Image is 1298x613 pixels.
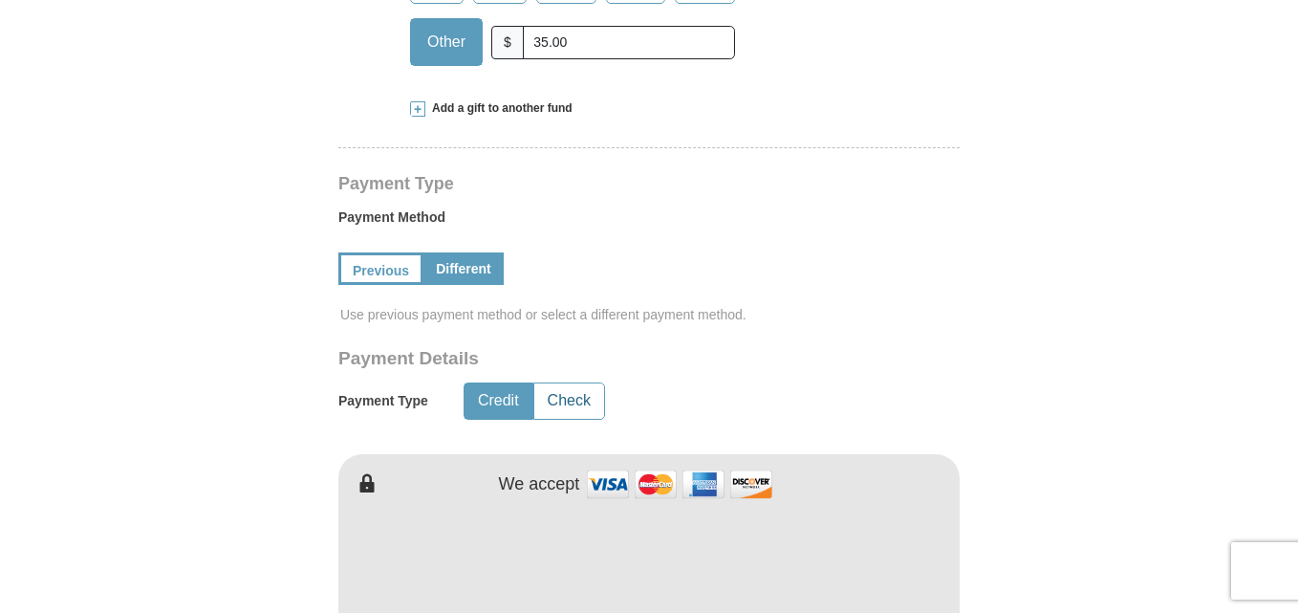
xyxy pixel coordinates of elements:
span: $ [491,26,524,59]
a: Previous [338,252,423,285]
h4: Payment Type [338,176,960,191]
span: Add a gift to another fund [425,100,573,117]
h5: Payment Type [338,393,428,409]
label: Payment Method [338,208,960,236]
input: Other Amount [523,26,735,59]
span: Other [418,28,475,56]
button: Credit [465,383,532,419]
button: Check [534,383,604,419]
h4: We accept [499,474,580,495]
img: credit cards accepted [584,464,775,505]
span: Use previous payment method or select a different payment method. [340,305,962,324]
h3: Payment Details [338,348,826,370]
a: Different [423,252,504,285]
